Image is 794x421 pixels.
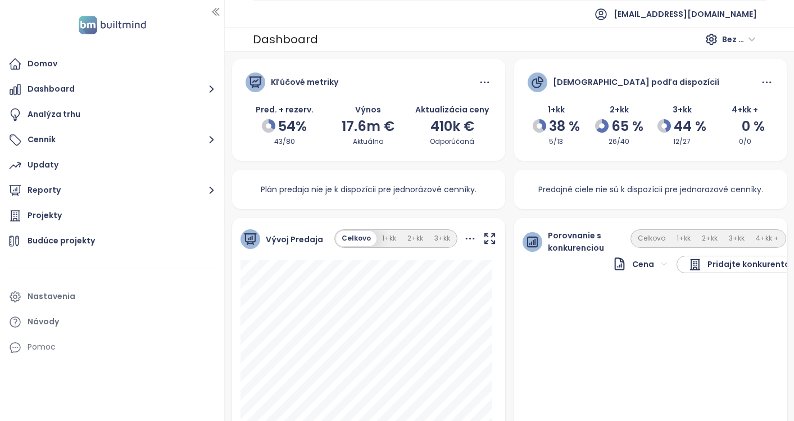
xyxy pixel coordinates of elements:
div: 5/13 [528,137,585,147]
a: Analýza trhu [6,103,219,126]
div: 0/0 [716,137,774,147]
div: Nastavenia [28,289,75,304]
a: Nastavenia [6,286,219,308]
div: 12/27 [654,137,711,147]
div: Cena [612,257,654,271]
img: logo [75,13,149,37]
div: Návody [28,315,59,329]
span: 0 % [742,116,765,137]
div: Analýza trhu [28,107,80,121]
div: Plán predaja nie je k dispozícii pre jednorázové cenníky. [247,170,490,209]
div: 43/80 [246,137,324,147]
div: Pomoc [6,336,219,359]
div: Aktuálna [329,137,407,147]
span: 38 % [549,116,580,137]
div: Projekty [28,209,62,223]
div: Kľúčové metriky [271,76,338,88]
button: 1+kk [376,231,402,246]
a: Budúce projekty [6,230,219,252]
span: 410k € [430,117,474,135]
div: Pomoc [28,340,56,354]
span: 17.6m € [342,117,394,135]
span: 3+kk [673,104,692,115]
div: Predajné ciele nie sú k dispozícii pre jednorazové cenníky. [525,170,777,209]
span: 54% [278,116,307,137]
span: 65 % [611,116,643,137]
div: Výnos [329,103,407,116]
button: 4+kk + [750,231,784,246]
a: Domov [6,53,219,75]
a: Updaty [6,154,219,176]
button: 3+kk [429,231,456,246]
span: Pred. + rezerv. [256,104,314,115]
div: Dashboard [253,29,318,49]
button: 2+kk [696,231,723,246]
button: Celkovo [336,231,376,246]
button: 3+kk [723,231,750,246]
div: Budúce projekty [28,234,95,248]
button: Celkovo [632,231,671,246]
span: 1+kk [548,104,565,115]
span: 44 % [674,116,706,137]
div: Updaty [28,158,58,172]
div: Aktualizácia ceny [413,103,491,116]
span: [EMAIL_ADDRESS][DOMAIN_NAME] [614,1,757,28]
div: Odporúčaná [413,137,491,147]
div: [DEMOGRAPHIC_DATA] podľa dispozícií [553,76,719,88]
button: Dashboard [6,78,219,101]
span: 4+kk + [732,104,758,115]
button: 2+kk [402,231,429,246]
button: 1+kk [671,231,696,246]
a: Návody [6,311,219,333]
span: 2+kk [610,104,629,115]
div: 26/40 [591,137,648,147]
span: Bez DPH [722,31,756,48]
span: Vývoj Predaja [266,233,323,246]
a: Projekty [6,205,219,227]
button: Reporty [6,179,219,202]
button: Cenník [6,129,219,151]
span: Porovnanie s konkurenciou [548,229,604,254]
div: Domov [28,57,57,71]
